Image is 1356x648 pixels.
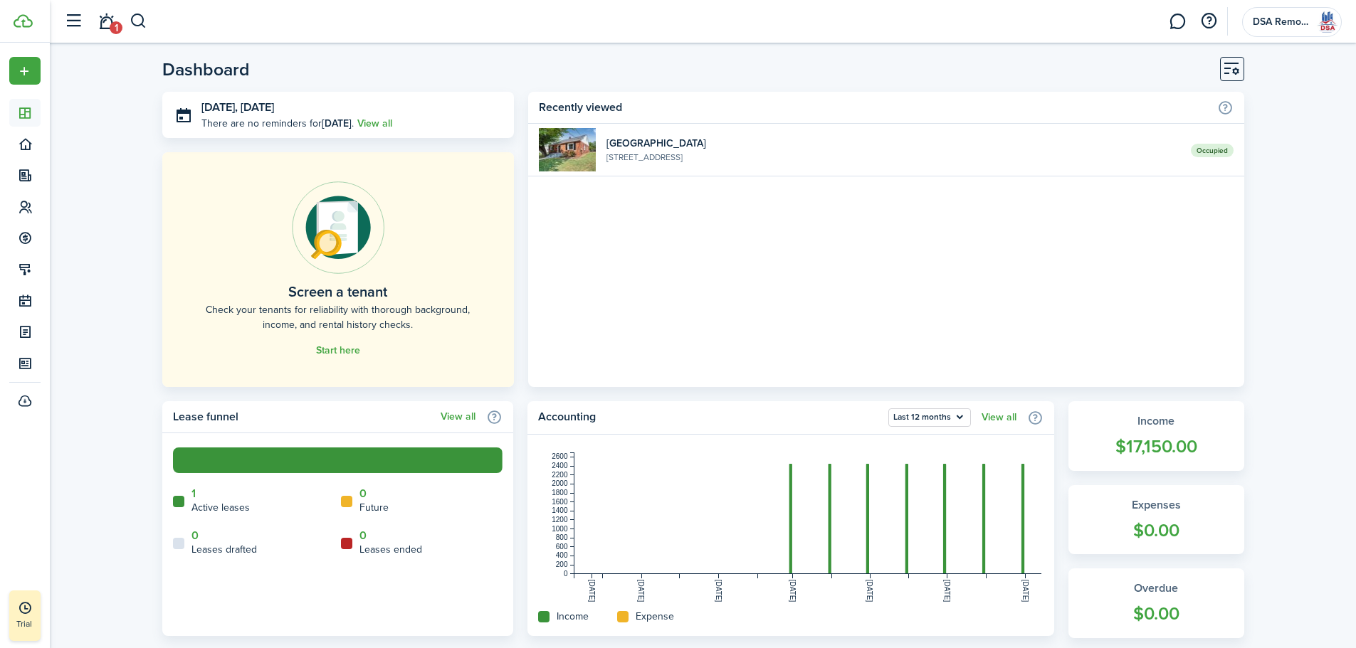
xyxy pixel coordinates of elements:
a: Messaging [1164,4,1191,40]
home-widget-title: Lease funnel [173,408,433,425]
tspan: 2200 [552,471,568,479]
home-widget-title: Recently viewed [539,99,1209,116]
span: Occupied [1191,144,1234,157]
home-placeholder-description: Check your tenants for reliability with thorough background, income, and rental history checks. [194,302,483,332]
p: Trial [16,617,73,630]
button: Open menu [888,408,971,427]
img: Online payments [292,181,384,274]
tspan: 1400 [552,506,568,514]
widget-stats-count: $17,150.00 [1083,433,1230,460]
img: 1 [539,128,596,171]
tspan: [DATE] [942,580,950,602]
tspan: 1000 [552,525,568,533]
tspan: [DATE] [1021,580,1029,602]
button: Open menu [9,57,41,85]
a: 0 [359,529,367,542]
home-placeholder-title: Screen a tenant [288,281,387,302]
button: Last 12 months [888,408,971,427]
header-page-title: Dashboard [162,60,250,78]
tspan: [DATE] [714,580,722,602]
button: Open resource center [1197,9,1221,33]
button: Customise [1220,57,1244,81]
a: View all [357,116,392,131]
a: View all [441,411,475,423]
p: There are no reminders for . [201,116,354,131]
tspan: 1800 [552,489,568,496]
tspan: 1600 [552,498,568,506]
home-widget-title: Active leases [191,500,250,515]
a: Income$17,150.00 [1068,401,1244,471]
widget-stats-title: Income [1083,413,1230,430]
tspan: [DATE] [588,580,596,602]
widget-stats-title: Overdue [1083,580,1230,597]
home-widget-title: Accounting [538,408,881,427]
b: [DATE] [322,116,352,131]
img: TenantCloud [14,14,33,28]
a: Expenses$0.00 [1068,485,1244,555]
widget-stats-count: $0.00 [1083,517,1230,544]
widget-stats-count: $0.00 [1083,600,1230,627]
span: DSA Remodeling LLC [1253,17,1310,27]
home-widget-title: Leases drafted [191,542,257,557]
a: 0 [191,529,199,542]
h3: [DATE], [DATE] [201,99,504,117]
tspan: 0 [564,570,568,578]
tspan: 800 [556,533,568,541]
tspan: 600 [556,543,568,551]
img: DSA Remodeling LLC [1315,11,1338,33]
tspan: 400 [556,551,568,559]
tspan: 2600 [552,452,568,460]
button: Open sidebar [60,8,87,35]
widget-stats-title: Expenses [1083,496,1230,514]
home-widget-title: Expense [636,609,674,624]
tspan: 1200 [552,516,568,524]
button: Search [130,9,147,33]
tspan: [DATE] [866,580,873,602]
tspan: 2400 [552,462,568,469]
a: Trial [9,590,41,641]
a: 1 [191,487,196,500]
a: View all [982,412,1016,423]
span: 1 [110,21,122,34]
home-widget-title: Future [359,500,389,515]
widget-list-item-title: [GEOGRAPHIC_DATA] [606,136,1179,151]
tspan: 200 [556,561,568,568]
home-widget-title: Leases ended [359,542,422,557]
a: 0 [359,487,367,500]
a: Notifications [93,4,120,40]
tspan: [DATE] [637,580,645,602]
a: Overdue$0.00 [1068,568,1244,638]
tspan: 2000 [552,479,568,487]
tspan: [DATE] [789,580,797,602]
widget-list-item-description: [STREET_ADDRESS] [606,151,1179,164]
home-widget-title: Income [557,609,589,624]
a: Start here [316,345,360,356]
